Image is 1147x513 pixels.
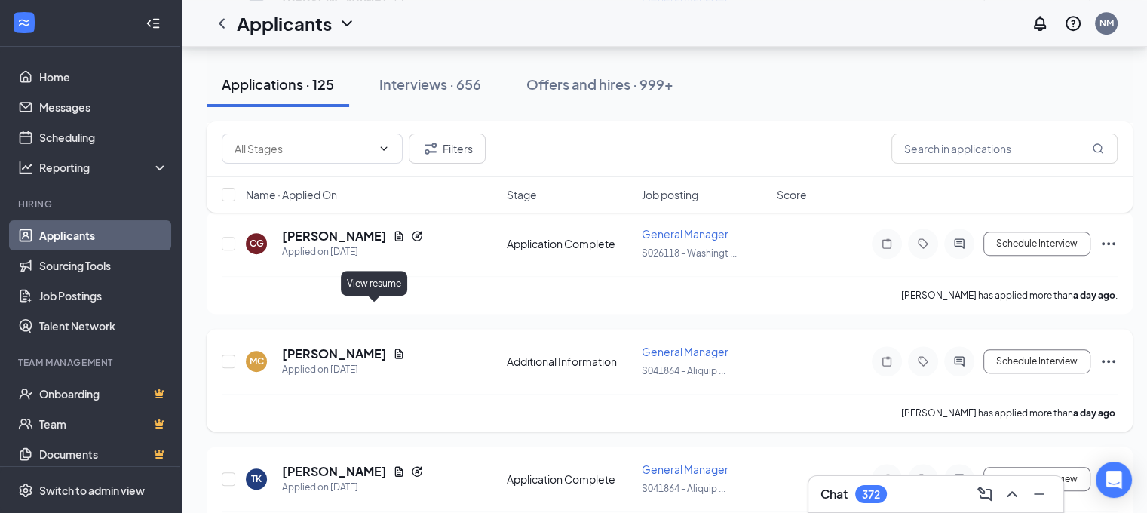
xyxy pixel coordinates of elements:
[409,134,486,164] button: Filter Filters
[39,62,168,92] a: Home
[39,311,168,341] a: Talent Network
[1092,143,1104,155] svg: MagnifyingGlass
[282,463,387,480] h5: [PERSON_NAME]
[950,238,968,250] svg: ActiveChat
[222,75,334,94] div: Applications · 125
[213,14,231,32] svg: ChevronLeft
[282,244,423,260] div: Applied on [DATE]
[642,462,728,476] span: General Manager
[507,236,633,251] div: Application Complete
[1099,17,1114,29] div: NM
[914,473,932,485] svg: Tag
[282,346,387,362] h5: [PERSON_NAME]
[526,75,673,94] div: Offers and hires · 999+
[1099,352,1118,370] svg: Ellipses
[914,238,932,250] svg: Tag
[950,355,968,367] svg: ActiveChat
[914,355,932,367] svg: Tag
[1099,235,1118,253] svg: Ellipses
[1096,462,1132,498] div: Open Intercom Messenger
[235,140,372,157] input: All Stages
[338,14,356,32] svg: ChevronDown
[393,465,405,478] svg: Document
[642,345,728,358] span: General Manager
[983,232,1090,256] button: Schedule Interview
[973,482,997,506] button: ComposeMessage
[820,486,848,502] h3: Chat
[39,483,145,498] div: Switch to admin view
[341,271,407,296] div: View resume
[642,247,737,259] span: S026118 - Washingt ...
[39,122,168,152] a: Scheduling
[39,379,168,409] a: OnboardingCrown
[39,220,168,250] a: Applicants
[39,409,168,439] a: TeamCrown
[18,198,165,210] div: Hiring
[237,11,332,36] h1: Applicants
[39,92,168,122] a: Messages
[1027,482,1051,506] button: Minimize
[146,16,161,31] svg: Collapse
[507,187,537,202] span: Stage
[507,472,633,487] div: Application Complete
[901,289,1118,302] p: [PERSON_NAME] has applied more than .
[251,472,262,485] div: TK
[1000,482,1024,506] button: ChevronUp
[976,485,994,503] svg: ComposeMessage
[393,348,405,360] svg: Document
[983,349,1090,373] button: Schedule Interview
[642,483,725,494] span: S041864 - Aliquip ...
[1073,407,1115,419] b: a day ago
[39,160,169,175] div: Reporting
[250,355,264,367] div: MC
[39,439,168,469] a: DocumentsCrown
[282,228,387,244] h5: [PERSON_NAME]
[1064,14,1082,32] svg: QuestionInfo
[246,187,337,202] span: Name · Applied On
[18,356,165,369] div: Team Management
[1073,290,1115,301] b: a day ago
[642,227,728,241] span: General Manager
[1003,485,1021,503] svg: ChevronUp
[39,281,168,311] a: Job Postings
[1031,14,1049,32] svg: Notifications
[901,407,1118,419] p: [PERSON_NAME] has applied more than .
[282,362,405,377] div: Applied on [DATE]
[282,480,423,495] div: Applied on [DATE]
[39,250,168,281] a: Sourcing Tools
[862,488,880,501] div: 372
[878,473,896,485] svg: Note
[411,230,423,242] svg: Reapply
[642,365,725,376] span: S041864 - Aliquip ...
[17,15,32,30] svg: WorkstreamLogo
[891,134,1118,164] input: Search in applications
[250,237,264,250] div: CG
[422,140,440,158] svg: Filter
[507,354,633,369] div: Additional Information
[878,238,896,250] svg: Note
[1030,485,1048,503] svg: Minimize
[642,187,698,202] span: Job posting
[983,467,1090,491] button: Schedule Interview
[18,483,33,498] svg: Settings
[379,75,481,94] div: Interviews · 656
[950,473,968,485] svg: ActiveChat
[411,465,423,478] svg: Reapply
[378,143,390,155] svg: ChevronDown
[777,187,807,202] span: Score
[393,230,405,242] svg: Document
[18,160,33,175] svg: Analysis
[878,355,896,367] svg: Note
